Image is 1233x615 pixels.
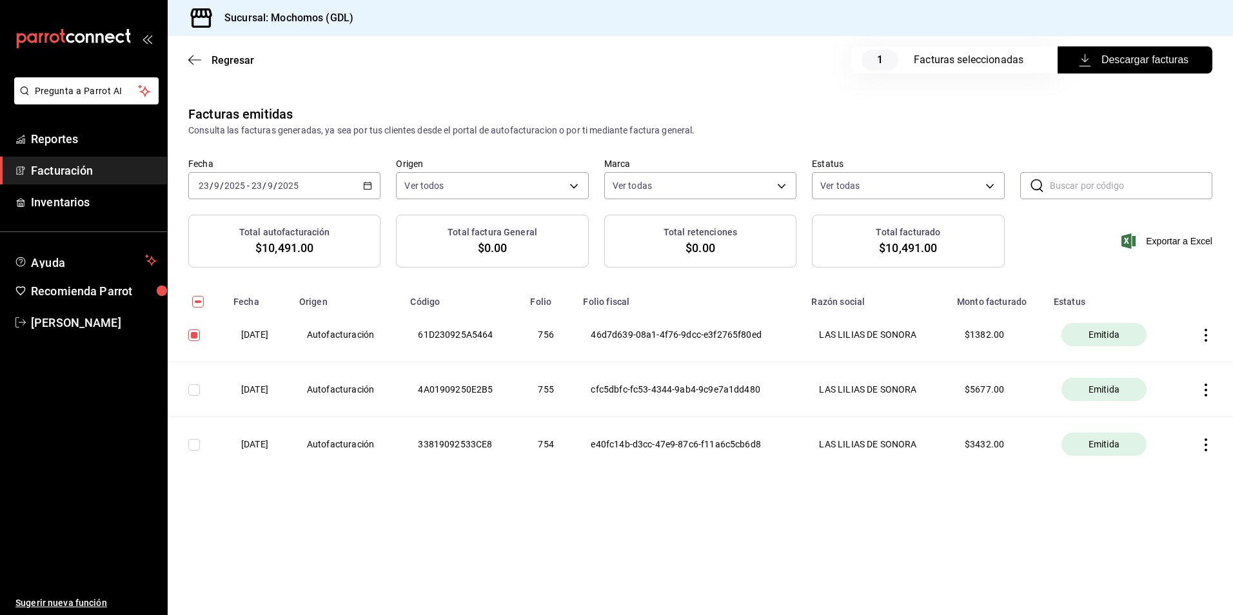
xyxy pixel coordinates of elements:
button: Descargar facturas [1058,46,1212,73]
span: Emitida [1083,438,1125,451]
h3: Total autofacturación [239,226,330,239]
th: 754 [522,417,575,472]
span: Regresar [212,54,254,66]
span: / [220,181,224,191]
label: Origen [396,159,588,168]
th: e40fc14b-d3cc-47e9-87c6-f11a6c5cb6d8 [575,417,804,472]
th: [DATE] [226,362,291,417]
th: LAS LILIAS DE SONORA [804,417,949,472]
button: Regresar [188,54,254,66]
input: ---- [224,181,246,191]
a: Pregunta a Parrot AI [9,93,159,107]
th: [DATE] [226,307,291,362]
span: - [247,181,250,191]
span: Reportes [31,130,157,148]
th: Folio fiscal [575,288,804,307]
th: Estatus [1046,288,1178,307]
span: Ver todos [404,179,444,192]
span: Ver todas [820,179,860,192]
th: Autofacturación [291,307,403,362]
input: -- [251,181,262,191]
h3: Total facturado [876,226,940,239]
span: $0.00 [478,239,508,257]
label: Fecha [188,159,380,168]
th: LAS LILIAS DE SONORA [804,362,949,417]
th: Origen [291,288,403,307]
th: 756 [522,307,575,362]
span: Emitida [1083,383,1125,396]
input: -- [198,181,210,191]
span: Sugerir nueva función [15,596,157,610]
th: 755 [522,362,575,417]
span: Emitida [1083,328,1125,341]
span: 1 [862,50,898,70]
th: 4A01909250E2B5 [402,362,522,417]
span: $10,491.00 [255,239,313,257]
span: / [273,181,277,191]
th: Folio [522,288,575,307]
th: Fecha [226,288,291,307]
th: Monto facturado [949,288,1046,307]
h3: Sucursal: Mochomos (GDL) [214,10,353,26]
th: [DATE] [226,417,291,472]
label: Estatus [812,159,1004,168]
h3: Total factura General [448,226,537,239]
th: 46d7d639-08a1-4f76-9dcc-e3f2765f80ed [575,307,804,362]
span: Descargar facturas [1081,52,1189,68]
th: Autofacturación [291,417,403,472]
span: [PERSON_NAME] [31,314,157,331]
div: Facturas emitidas [188,104,293,124]
th: $ 3432.00 [949,417,1046,472]
button: open_drawer_menu [142,34,152,44]
button: Exportar a Excel [1124,233,1212,249]
th: Código [402,288,522,307]
th: 33819092533CE8 [402,417,522,472]
th: 61D230925A5464 [402,307,522,362]
span: $0.00 [686,239,715,257]
input: -- [267,181,273,191]
input: ---- [277,181,299,191]
span: Ayuda [31,253,140,268]
input: Buscar por código [1050,173,1212,199]
th: $ 5677.00 [949,362,1046,417]
span: Facturación [31,162,157,179]
th: Autofacturación [291,362,403,417]
h3: Total retenciones [664,226,737,239]
span: / [262,181,266,191]
button: Pregunta a Parrot AI [14,77,159,104]
span: Ver todas [613,179,652,192]
span: Pregunta a Parrot AI [35,84,139,98]
div: Consulta las facturas generadas, ya sea por tus clientes desde el portal de autofacturacion o por... [188,124,1212,137]
span: Recomienda Parrot [31,282,157,300]
th: LAS LILIAS DE SONORA [804,307,949,362]
label: Marca [604,159,796,168]
span: $10,491.00 [879,239,937,257]
span: Inventarios [31,193,157,211]
th: Razón social [804,288,949,307]
input: -- [213,181,220,191]
th: cfc5dbfc-fc53-4344-9ab4-9c9e7a1dd480 [575,362,804,417]
div: Facturas seleccionadas [914,52,1032,68]
span: / [210,181,213,191]
th: $ 1382.00 [949,307,1046,362]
